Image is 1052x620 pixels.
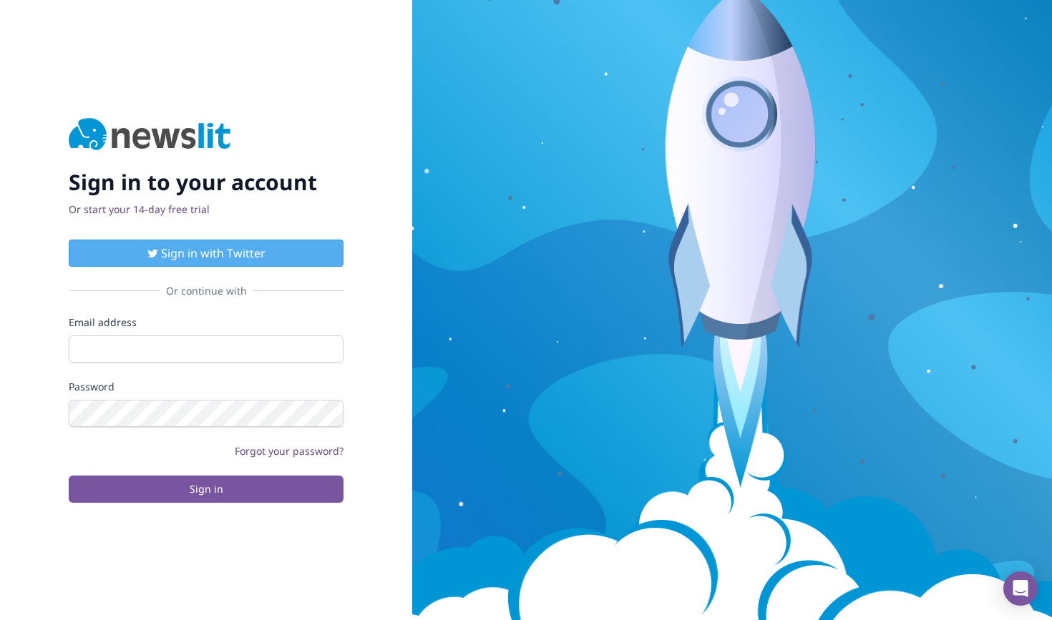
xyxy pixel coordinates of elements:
[69,315,344,330] label: Email address
[69,202,344,217] p: Or
[1003,571,1038,606] div: Open Intercom Messenger
[69,118,231,152] img: Newslit
[69,476,344,503] button: Sign in
[69,240,344,267] button: Sign in with Twitter
[160,284,253,298] span: Or continue with
[84,202,210,216] a: start your 14-day free trial
[69,169,344,195] h2: Sign in to your account
[235,444,344,458] a: Forgot your password?
[69,380,344,394] label: Password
